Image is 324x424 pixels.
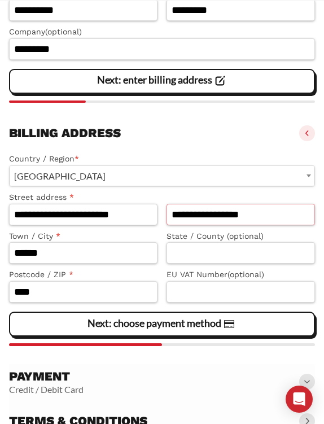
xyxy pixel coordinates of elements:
[9,165,315,186] span: Country / Region
[9,152,315,165] label: Country / Region
[9,312,315,336] vaadin-button: Next: choose payment method
[227,231,264,241] span: (optional)
[9,125,121,141] h3: Billing address
[9,69,315,94] vaadin-button: Next: enter billing address
[9,25,315,38] label: Company
[286,386,313,413] div: Open Intercom Messenger
[9,230,157,243] label: Town / City
[167,268,315,281] label: EU VAT Number
[9,191,157,204] label: Street address
[167,230,315,243] label: State / County
[10,166,314,186] span: Cyprus
[45,27,82,36] span: (optional)
[9,268,157,281] label: Postcode / ZIP
[227,270,264,279] span: (optional)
